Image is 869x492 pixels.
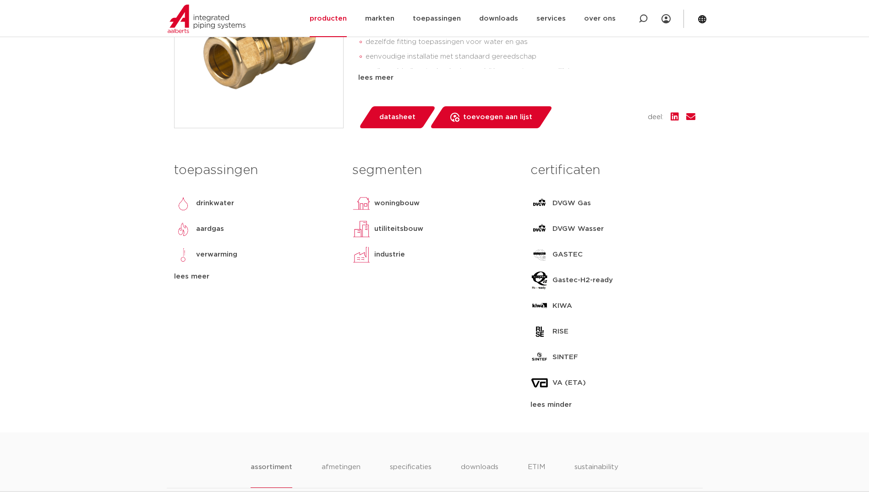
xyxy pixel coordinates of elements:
h3: certificaten [530,161,695,180]
p: KIWA [552,301,572,312]
img: aardgas [174,220,192,238]
p: Gastec-H2-ready [552,275,613,286]
li: assortiment [251,462,292,488]
li: dezelfde fitting toepassingen voor water en gas [366,35,695,49]
p: utiliteitsbouw [374,224,423,235]
p: GASTEC [552,249,583,260]
li: snelle verbindingstechnologie waarbij her-montage mogelijk is [366,64,695,79]
img: GASTEC [530,246,549,264]
li: downloads [461,462,498,488]
img: RISE [530,323,549,341]
img: utiliteitsbouw [352,220,371,238]
img: SINTEF [530,348,549,366]
li: specificaties [390,462,432,488]
span: toevoegen aan lijst [463,110,532,125]
p: industrie [374,249,405,260]
img: Gastec-H2-ready [530,271,549,290]
img: DVGW Wasser [530,220,549,238]
li: afmetingen [322,462,361,488]
img: DVGW Gas [530,194,549,213]
h3: segmenten [352,161,517,180]
p: verwarming [196,249,237,260]
p: SINTEF [552,352,578,363]
p: VA (ETA) [552,377,586,388]
img: woningbouw [352,194,371,213]
li: sustainability [574,462,618,488]
div: lees meer [174,271,339,282]
h3: toepassingen [174,161,339,180]
p: drinkwater [196,198,234,209]
div: lees minder [530,399,695,410]
div: lees meer [358,72,695,83]
span: deel: [648,112,663,123]
li: eenvoudige installatie met standaard gereedschap [366,49,695,64]
p: RISE [552,326,568,337]
a: datasheet [358,106,436,128]
p: DVGW Gas [552,198,591,209]
img: drinkwater [174,194,192,213]
li: ETIM [528,462,545,488]
img: VA (ETA) [530,374,549,392]
img: industrie [352,246,371,264]
p: DVGW Wasser [552,224,604,235]
span: datasheet [379,110,415,125]
img: verwarming [174,246,192,264]
img: KIWA [530,297,549,315]
p: aardgas [196,224,224,235]
p: woningbouw [374,198,420,209]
